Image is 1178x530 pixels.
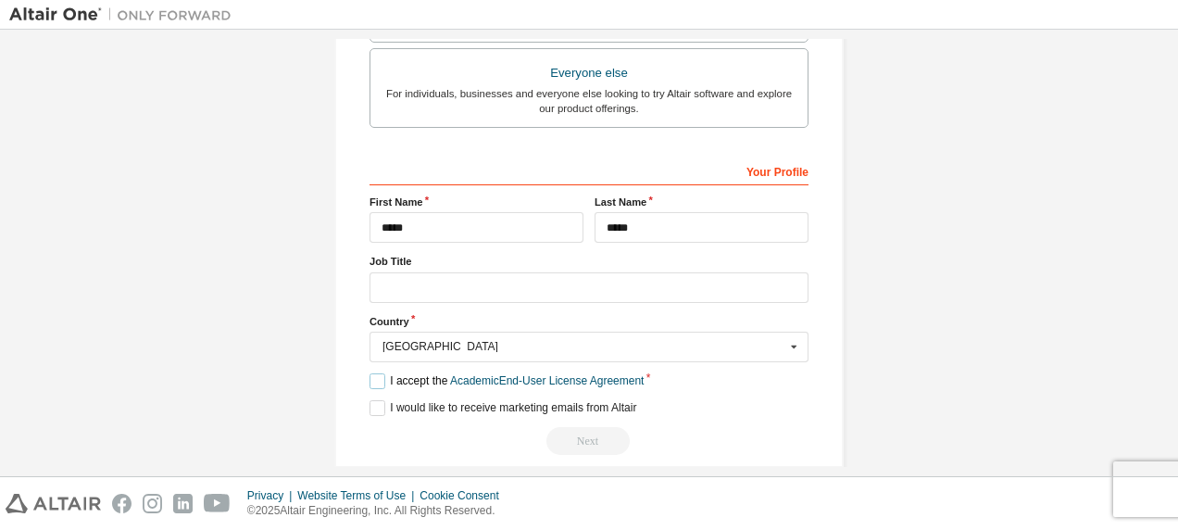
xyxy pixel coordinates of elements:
label: First Name [370,195,583,209]
label: I would like to receive marketing emails from Altair [370,400,636,416]
img: linkedin.svg [173,494,193,513]
div: Privacy [247,488,297,503]
div: [GEOGRAPHIC_DATA] [382,341,785,352]
img: instagram.svg [143,494,162,513]
div: Email already exists [370,427,808,455]
label: Country [370,314,808,329]
label: Job Title [370,254,808,269]
div: Everyone else [382,60,796,86]
div: Cookie Consent [420,488,509,503]
p: © 2025 Altair Engineering, Inc. All Rights Reserved. [247,503,510,519]
img: Altair One [9,6,241,24]
a: Academic End-User License Agreement [450,374,644,387]
div: Website Terms of Use [297,488,420,503]
div: For individuals, businesses and everyone else looking to try Altair software and explore our prod... [382,86,796,116]
label: I accept the [370,373,644,389]
div: Your Profile [370,156,808,185]
img: altair_logo.svg [6,494,101,513]
img: youtube.svg [204,494,231,513]
img: facebook.svg [112,494,132,513]
label: Last Name [595,195,808,209]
